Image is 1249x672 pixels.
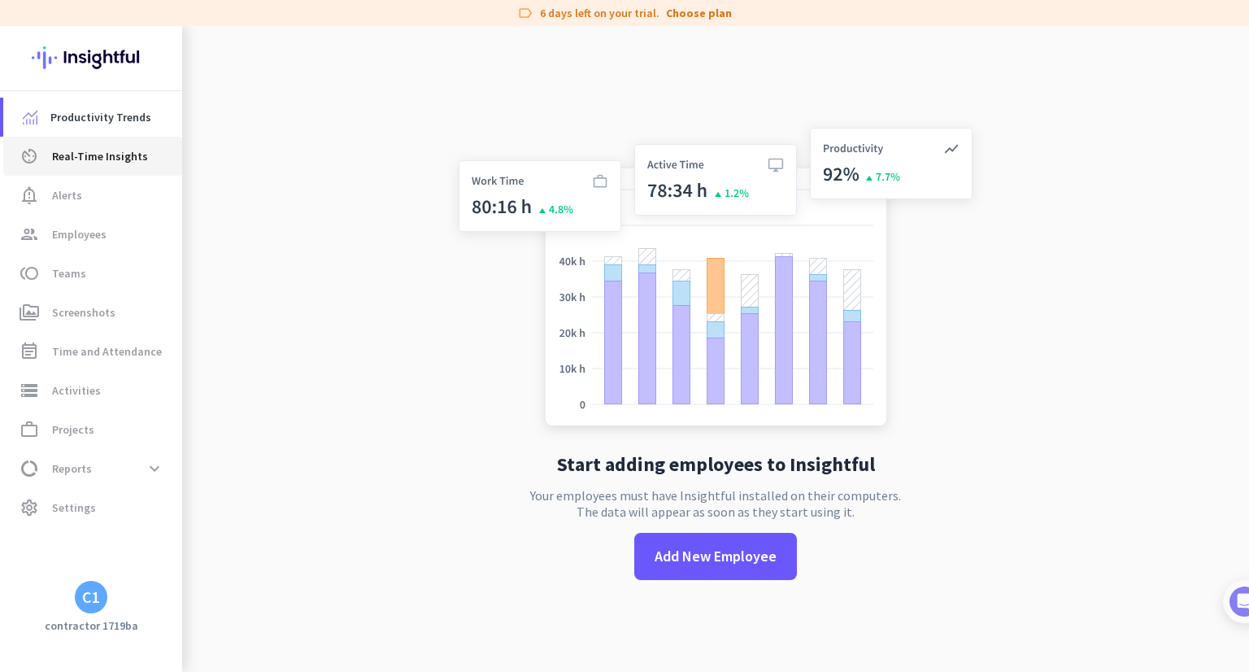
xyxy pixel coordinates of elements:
[557,455,875,474] h2: Start adding employees to Insightful
[52,459,92,478] span: Reports
[52,342,162,361] span: Time and Attendance
[23,110,37,124] img: menu-item
[20,342,39,361] i: event_note
[140,454,169,483] button: expand_more
[52,225,107,244] span: Employees
[52,146,148,166] span: Real-Time Insights
[3,449,182,488] a: data_usageReportsexpand_more
[52,185,82,205] span: Alerts
[3,371,182,410] a: storageActivities
[50,107,151,127] span: Productivity Trends
[517,5,533,21] i: label
[3,98,182,137] a: menu-itemProductivity Trends
[3,488,182,527] a: settingsSettings
[82,589,100,605] div: C1
[20,303,39,322] i: perm_media
[655,546,777,567] span: Add New Employee
[52,381,101,400] span: Activities
[3,215,182,254] a: groupEmployees
[20,498,39,517] i: settings
[52,498,96,517] span: Settings
[20,381,39,400] i: storage
[3,254,182,293] a: tollTeams
[20,146,39,166] i: av_timer
[52,420,94,439] span: Projects
[20,459,39,478] i: data_usage
[52,264,86,283] span: Teams
[20,185,39,205] i: notification_important
[530,487,901,520] p: Your employees must have Insightful installed on their computers. The data will appear as soon as...
[3,332,182,371] a: event_noteTime and Attendance
[20,225,39,244] i: group
[666,5,732,21] a: Choose plan
[634,533,797,580] button: Add New Employee
[20,420,39,439] i: work_outline
[3,293,182,332] a: perm_mediaScreenshots
[3,137,182,176] a: av_timerReal-Time Insights
[446,118,985,442] img: no-search-results
[52,303,115,322] span: Screenshots
[32,26,150,89] img: Insightful logo
[20,264,39,283] i: toll
[3,176,182,215] a: notification_importantAlerts
[3,410,182,449] a: work_outlineProjects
